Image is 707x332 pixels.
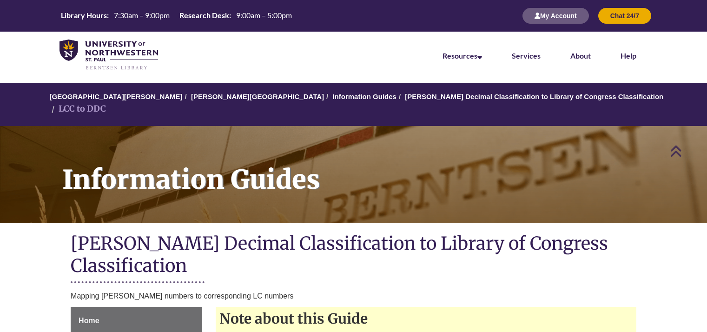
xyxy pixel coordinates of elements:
[332,93,396,100] a: Information Guides
[49,102,106,116] li: LCC to DDC
[621,51,636,60] a: Help
[49,93,182,100] a: [GEOGRAPHIC_DATA][PERSON_NAME]
[71,232,636,279] h1: [PERSON_NAME] Decimal Classification to Library of Congress Classification
[57,10,296,21] a: Hours Today
[176,10,232,20] th: Research Desk:
[71,292,293,300] span: Mapping [PERSON_NAME] numbers to corresponding LC numbers
[670,145,705,157] a: Back to Top
[598,8,651,24] button: Chat 24/7
[522,8,589,24] button: My Account
[598,12,651,20] a: Chat 24/7
[443,51,482,60] a: Resources
[79,317,99,325] span: Home
[114,11,170,20] span: 7:30am – 9:00pm
[57,10,296,20] table: Hours Today
[512,51,541,60] a: Services
[236,11,292,20] span: 9:00am – 5:00pm
[405,93,663,100] a: [PERSON_NAME] Decimal Classification to Library of Congress Classification
[57,10,110,20] th: Library Hours:
[570,51,591,60] a: About
[216,307,636,330] h2: Note about this Guide
[522,12,589,20] a: My Account
[191,93,324,100] a: [PERSON_NAME][GEOGRAPHIC_DATA]
[59,40,158,71] img: UNWSP Library Logo
[52,126,707,211] h1: Information Guides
